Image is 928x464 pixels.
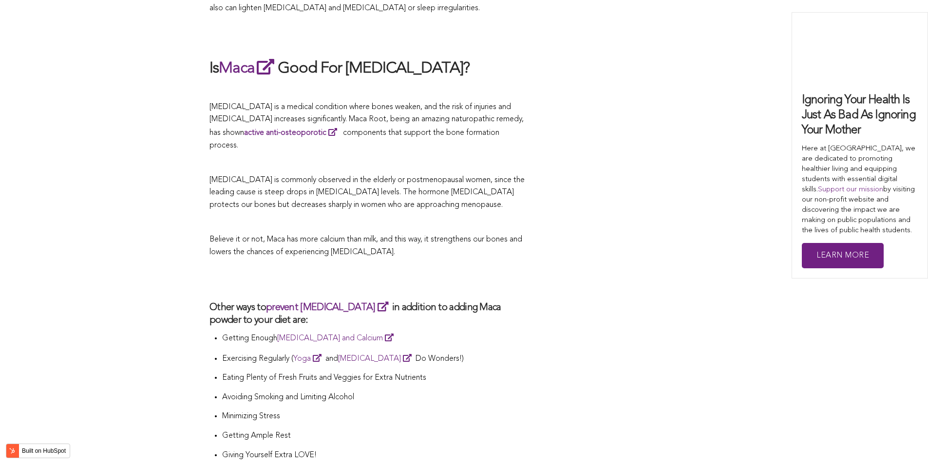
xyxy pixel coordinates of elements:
p: Avoiding Smoking and Limiting Alcohol [222,391,526,404]
p: Eating Plenty of Fresh Fruits and Veggies for Extra Nutrients [222,372,526,385]
a: Yoga [293,355,325,363]
h3: Other ways to in addition to adding Maca powder to your diet are: [209,300,526,327]
h2: Is Good For [MEDICAL_DATA]? [209,57,526,79]
p: Getting Enough [222,332,526,345]
a: prevent [MEDICAL_DATA] [266,303,392,313]
p: Minimizing Stress [222,410,526,423]
button: Built on HubSpot [6,444,70,458]
span: Believe it or not, Maca has more calcium than milk, and this way, it strengthens our bones and lo... [209,236,522,256]
a: Learn More [802,243,884,269]
span: [MEDICAL_DATA] is a medical condition where bones weaken, and the risk of injuries and [MEDICAL_D... [209,103,524,149]
img: HubSpot sprocket logo [6,445,18,457]
a: active anti-osteoporotic [244,129,341,137]
p: Exercising Regularly ( and Do Wonders!) [222,352,526,366]
a: Maca [219,61,278,76]
a: [MEDICAL_DATA] [338,355,416,363]
p: Getting Ample Rest [222,430,526,443]
label: Built on HubSpot [18,445,70,457]
p: Giving Yourself Extra LOVE! [222,449,526,462]
a: [MEDICAL_DATA] and Calcium [277,334,398,342]
iframe: Chat Widget [879,417,928,464]
span: [MEDICAL_DATA] is commonly observed in the elderly or postmenopausal women, since the leading cau... [209,176,525,209]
